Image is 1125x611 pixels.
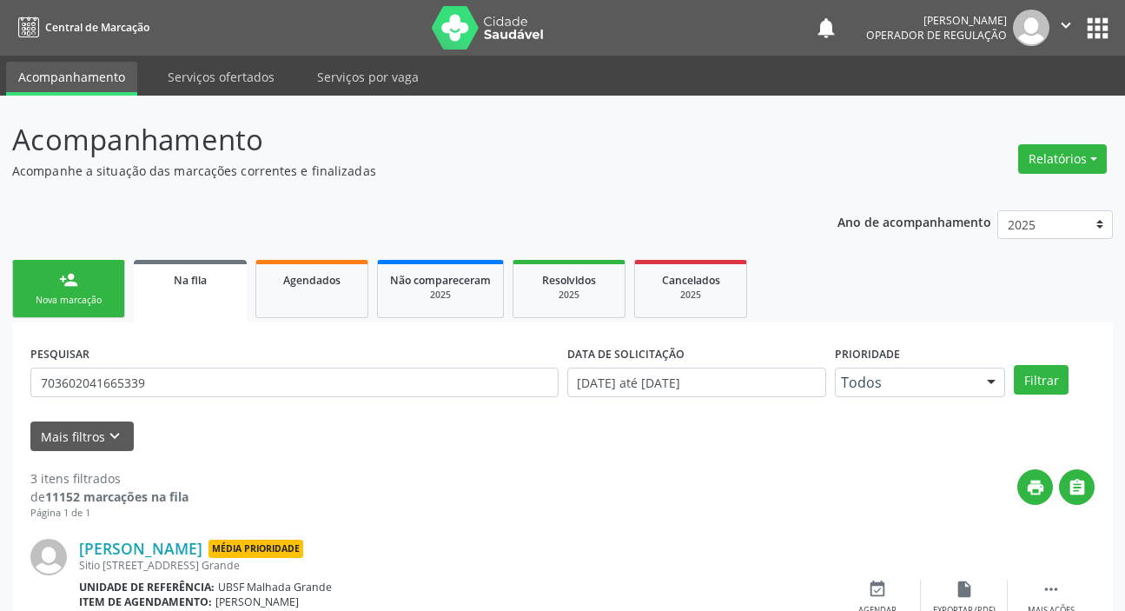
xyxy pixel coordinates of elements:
[79,539,202,558] a: [PERSON_NAME]
[841,374,969,391] span: Todos
[390,289,491,302] div: 2025
[45,488,189,505] strong: 11152 marcações na fila
[12,118,783,162] p: Acompanhamento
[1014,365,1069,395] button: Filtrar
[218,580,332,594] span: UBSF Malhada Grande
[30,368,559,397] input: Nome, CNS
[174,273,207,288] span: Na fila
[79,580,215,594] b: Unidade de referência:
[955,580,974,599] i: insert_drive_file
[215,594,299,609] span: [PERSON_NAME]
[283,273,341,288] span: Agendados
[1056,16,1075,35] i: 
[647,289,734,302] div: 2025
[30,341,89,368] label: PESQUISAR
[390,273,491,288] span: Não compareceram
[79,558,834,573] div: Sitio [STREET_ADDRESS] Grande
[526,289,612,302] div: 2025
[567,341,685,368] label: DATA DE SOLICITAÇÃO
[542,273,596,288] span: Resolvidos
[45,20,149,35] span: Central de Marcação
[12,13,149,42] a: Central de Marcação
[156,62,287,92] a: Serviços ofertados
[79,594,212,609] b: Item de agendamento:
[1026,478,1045,497] i: print
[30,422,134,452] button: Mais filtroskeyboard_arrow_down
[12,162,783,180] p: Acompanhe a situação das marcações correntes e finalizadas
[835,341,900,368] label: Prioridade
[30,539,67,575] img: img
[59,270,78,289] div: person_add
[1049,10,1082,46] button: 
[1059,469,1095,505] button: 
[567,368,827,397] input: Selecione um intervalo
[25,294,112,307] div: Nova marcação
[1018,144,1107,174] button: Relatórios
[1042,580,1061,599] i: 
[30,488,189,506] div: de
[866,28,1007,43] span: Operador de regulação
[30,469,189,488] div: 3 itens filtrados
[837,210,991,232] p: Ano de acompanhamento
[814,16,838,40] button: notifications
[105,427,124,446] i: keyboard_arrow_down
[30,506,189,521] div: Página 1 de 1
[662,273,720,288] span: Cancelados
[6,62,137,96] a: Acompanhamento
[868,580,887,599] i: event_available
[1082,13,1113,43] button: apps
[1068,478,1087,497] i: 
[866,13,1007,28] div: [PERSON_NAME]
[1013,10,1049,46] img: img
[208,540,303,558] span: Média Prioridade
[305,62,431,92] a: Serviços por vaga
[1017,469,1053,505] button: print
